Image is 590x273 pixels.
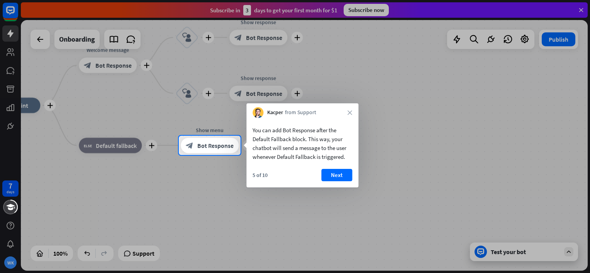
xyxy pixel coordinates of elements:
div: 5 of 10 [253,172,268,179]
button: Open LiveChat chat widget [6,3,29,26]
span: Bot Response [197,142,234,149]
span: Kacper [267,109,283,116]
i: block_bot_response [186,142,193,149]
button: Next [321,169,352,181]
span: from Support [285,109,316,116]
i: close [348,110,352,115]
div: You can add Bot Response after the Default Fallback block. This way, your chatbot will send a mes... [253,126,352,161]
